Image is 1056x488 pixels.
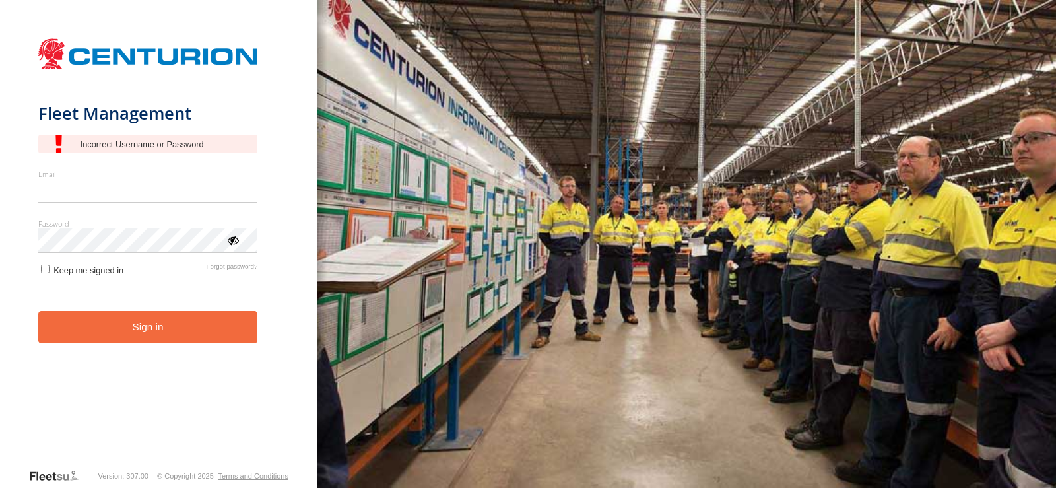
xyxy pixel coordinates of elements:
div: ViewPassword [226,233,239,246]
a: Forgot password? [207,263,258,275]
h1: Fleet Management [38,102,258,124]
img: Centurion Transport [38,37,258,71]
a: Visit our Website [28,470,89,483]
a: Terms and Conditions [218,472,288,480]
span: Keep me signed in [53,265,123,275]
button: Sign in [38,311,258,343]
form: main [38,32,279,468]
div: Version: 307.00 [98,472,148,480]
label: Password [38,219,258,228]
div: © Copyright 2025 - [157,472,288,480]
input: Keep me signed in [41,265,49,273]
label: Email [38,169,258,179]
